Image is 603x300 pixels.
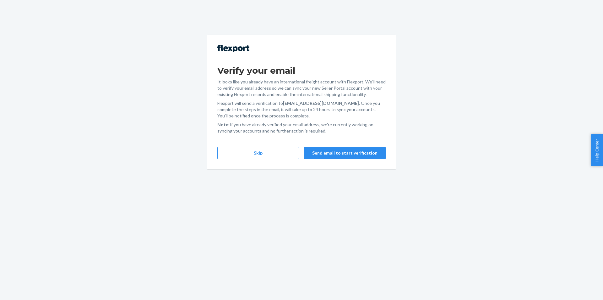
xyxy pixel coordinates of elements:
[217,122,386,134] p: If you have already verified your email address, we're currently working on syncing your accounts...
[217,45,249,52] img: Flexport logo
[283,100,359,106] strong: [EMAIL_ADDRESS][DOMAIN_NAME]
[217,79,386,98] p: It looks like you already have an international freight account with Flexport. We'll need to veri...
[217,122,230,127] strong: Note:
[217,100,386,119] p: Flexport will send a verification to . Once you complete the steps in the email, it will take up ...
[217,65,386,76] h1: Verify your email
[217,147,299,159] button: Skip
[304,147,386,159] button: Send email to start verification
[591,134,603,166] button: Help Center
